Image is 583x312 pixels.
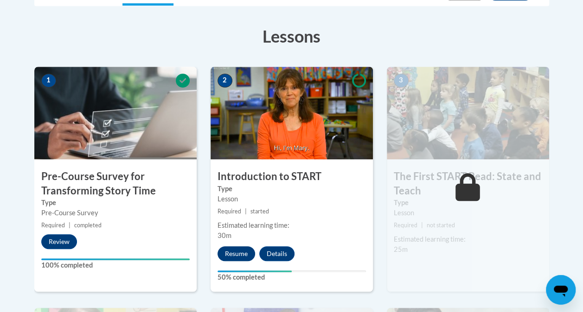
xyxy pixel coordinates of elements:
button: Details [259,246,295,261]
span: | [69,222,70,229]
img: Course Image [387,67,549,159]
label: Type [394,198,542,208]
div: Pre-Course Survey [41,208,190,218]
div: Your progress [218,270,292,272]
span: not started [427,222,455,229]
div: Lesson [218,194,366,204]
h3: Introduction to START [211,169,373,184]
span: | [421,222,423,229]
span: | [245,208,247,215]
span: Required [218,208,241,215]
span: started [250,208,269,215]
span: 25m [394,245,408,253]
h3: The First START Read: State and Teach [387,169,549,198]
img: Course Image [211,67,373,159]
span: 1 [41,74,56,87]
div: Your progress [41,258,190,260]
button: Resume [218,246,255,261]
button: Review [41,234,77,249]
span: 30m [218,231,231,239]
span: Required [394,222,417,229]
span: completed [74,222,102,229]
h3: Pre-Course Survey for Transforming Story Time [34,169,197,198]
label: Type [41,198,190,208]
label: 100% completed [41,260,190,270]
div: Estimated learning time: [218,220,366,231]
img: Course Image [34,67,197,159]
span: 2 [218,74,232,87]
iframe: Button to launch messaging window [546,275,576,305]
h3: Lessons [34,25,549,48]
span: 3 [394,74,409,87]
span: Required [41,222,65,229]
label: Type [218,184,366,194]
div: Lesson [394,208,542,218]
div: Estimated learning time: [394,234,542,244]
label: 50% completed [218,272,366,282]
